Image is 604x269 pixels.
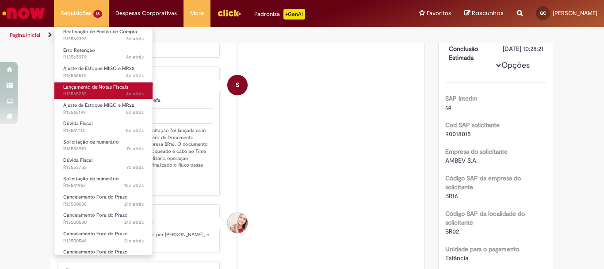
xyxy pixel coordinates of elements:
[217,6,241,19] img: click_logo_yellow_360x200.png
[63,102,134,109] span: Ajuste de Estoque MIGO e MR22
[107,94,213,108] th: Informações da Tarefa
[126,35,144,42] span: 3d atrás
[445,210,525,226] b: Código SAP da localidade do solicitante
[63,127,144,134] span: R13561714
[63,54,144,61] span: R13565979
[54,27,153,255] ul: Requisições
[190,9,204,18] span: More
[54,27,153,43] a: Aberto R13569392 : Reativação de Pedido de Compra
[54,229,153,246] a: Aberto R13500546 : Cancelamento Fora do Prazo
[124,219,144,226] span: 21d atrás
[126,164,144,171] span: 7d atrás
[63,219,144,226] span: R13500580
[464,9,504,18] a: Rascunhos
[124,238,144,244] span: 21d atrás
[63,35,144,43] span: R13569392
[63,230,128,237] span: Cancelamento Fora do Prazo
[63,182,144,189] span: R13541963
[63,84,128,90] span: Lançamento de Notas Fiscais
[540,10,546,16] span: GC
[63,65,134,72] span: Ajuste de Estoque MIGO e MR22
[63,238,144,245] span: R13500546
[445,174,521,191] b: Código SAP da empresa do solicitante
[472,9,504,17] span: Rascunhos
[126,109,144,116] span: 5d atrás
[553,9,597,17] span: [PERSON_NAME]
[126,72,144,79] span: 4d atrás
[126,145,144,152] span: 7d atrás
[445,148,508,156] b: Empresa do solicitante
[227,213,248,233] div: Mariana Coutinho Cavalcante
[54,192,153,209] a: Aberto R13500608 : Cancelamento Fora do Prazo
[10,31,40,39] a: Página inicial
[63,120,92,127] span: Dúvida Fiscal
[126,109,144,116] time: 25/09/2025 08:48:49
[63,249,128,255] span: Cancelamento Fora do Prazo
[54,156,153,172] a: Aberto R13553755 : Dúvida Fiscal
[107,123,213,179] td: Boa tarde! Sua solicitação foi lançada com sucesso, com Número de Documento 1900020399 na empresa...
[442,44,497,62] dt: Conclusão Estimada
[54,137,153,154] a: Aberto R13553910 : Solicitação de numerário
[445,121,500,129] b: Cod SAP solicitante
[1,4,46,22] img: ServiceNow
[63,47,95,54] span: Erro Retenção
[107,108,213,123] td: Lançamento SAP
[126,90,144,97] span: 4d atrás
[126,127,144,134] time: 24/09/2025 09:21:47
[54,82,153,99] a: Aberto R13565282 : Lançamento de Notas Fiscais
[63,175,119,182] span: Solicitação de numerário
[124,201,144,207] span: 21d atrás
[126,54,144,60] time: 25/09/2025 11:04:11
[93,10,102,18] span: 18
[63,28,137,35] span: Reativação de Pedido de Compra
[54,64,153,80] a: Aberto R13565573 : Ajuste de Estoque MIGO e MR22
[63,145,144,152] span: R13553910
[124,182,144,189] span: 13d atrás
[445,94,478,102] b: SAP Interim
[126,145,144,152] time: 22/09/2025 09:35:22
[503,44,544,53] div: [DATE] 10:28:21
[445,192,458,200] span: BR16
[283,9,305,19] p: +GenAi
[54,211,153,227] a: Aberto R13500580 : Cancelamento Fora do Prazo
[236,74,239,96] span: S
[445,245,519,253] b: Unidade para o pagamento
[254,9,305,19] div: Padroniza
[54,174,153,191] a: Aberto R13541963 : Solicitação de numerário
[63,109,144,116] span: R13565199
[54,247,153,264] a: Aberto R13500519 : Cancelamento Fora do Prazo
[63,139,119,145] span: Solicitação de numerário
[427,9,451,18] span: Favoritos
[227,75,248,95] div: System
[126,54,144,60] span: 4d atrás
[115,9,177,18] span: Despesas Corporativas
[63,201,144,208] span: R13500608
[63,164,144,171] span: R13553755
[7,27,396,43] ul: Trilhas de página
[61,9,92,18] span: Requisições
[445,130,471,138] span: 90018015
[54,46,153,62] a: Aberto R13565979 : Erro Retenção
[126,127,144,134] span: 5d atrás
[54,119,153,135] a: Aberto R13561714 : Dúvida Fiscal
[63,157,92,164] span: Dúvida Fiscal
[124,238,144,244] time: 08/09/2025 18:05:23
[445,227,459,235] span: BR02
[445,103,451,111] span: s4
[63,194,128,200] span: Cancelamento Fora do Prazo
[445,254,468,262] span: Estância
[63,212,128,218] span: Cancelamento Fora do Prazo
[54,101,153,117] a: Aberto R13565199 : Ajuste de Estoque MIGO e MR22
[126,35,144,42] time: 26/09/2025 09:35:29
[63,90,144,97] span: R13565282
[63,72,144,79] span: R13565573
[445,156,478,164] span: AMBEV S.A.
